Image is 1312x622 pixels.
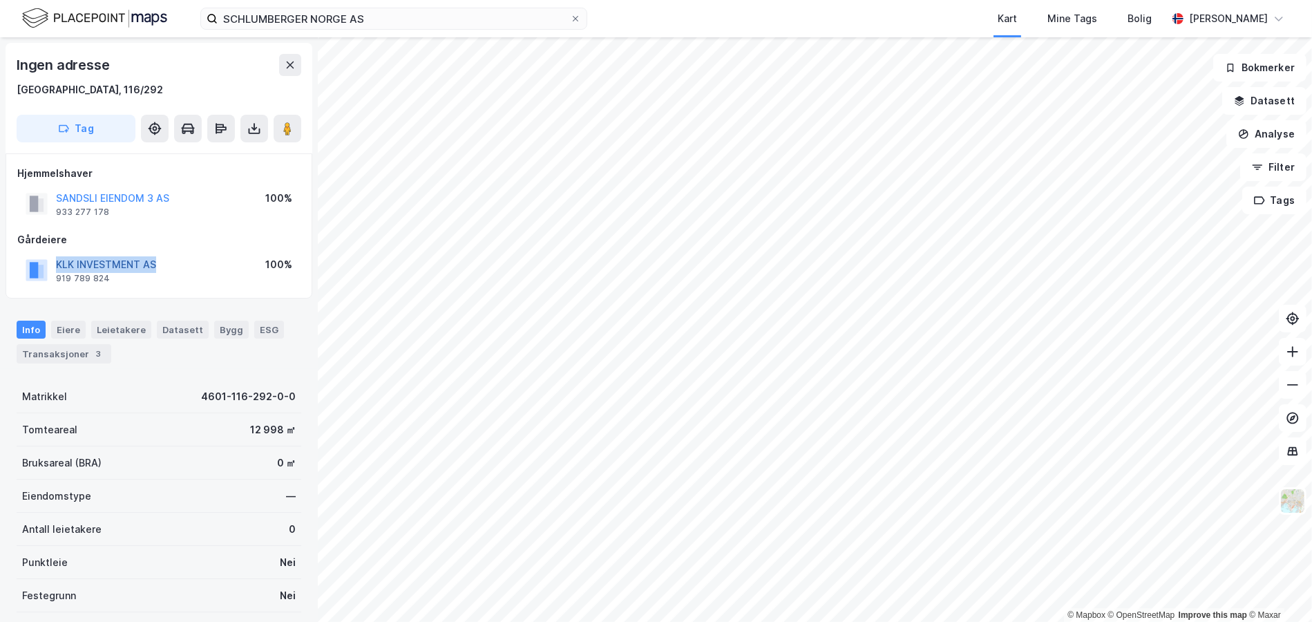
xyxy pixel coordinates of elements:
[17,344,111,364] div: Transaksjoner
[22,587,76,604] div: Festegrunn
[265,190,292,207] div: 100%
[1108,610,1175,620] a: OpenStreetMap
[22,554,68,571] div: Punktleie
[1189,10,1268,27] div: [PERSON_NAME]
[22,422,77,438] div: Tomteareal
[265,256,292,273] div: 100%
[1213,54,1306,82] button: Bokmerker
[1128,10,1152,27] div: Bolig
[157,321,209,339] div: Datasett
[201,388,296,405] div: 4601-116-292-0-0
[17,82,163,98] div: [GEOGRAPHIC_DATA], 116/292
[1067,610,1105,620] a: Mapbox
[998,10,1017,27] div: Kart
[286,488,296,505] div: —
[218,8,570,29] input: Søk på adresse, matrikkel, gårdeiere, leietakere eller personer
[22,521,102,538] div: Antall leietakere
[1243,556,1312,622] iframe: Chat Widget
[1242,187,1306,214] button: Tags
[51,321,86,339] div: Eiere
[56,273,110,284] div: 919 789 824
[91,321,151,339] div: Leietakere
[277,455,296,471] div: 0 ㎡
[280,587,296,604] div: Nei
[17,232,301,248] div: Gårdeiere
[22,455,102,471] div: Bruksareal (BRA)
[17,115,135,142] button: Tag
[22,488,91,505] div: Eiendomstype
[1047,10,1097,27] div: Mine Tags
[22,6,167,30] img: logo.f888ab2527a4732fd821a326f86c7f29.svg
[280,554,296,571] div: Nei
[17,54,112,76] div: Ingen adresse
[289,521,296,538] div: 0
[1280,488,1306,514] img: Z
[214,321,249,339] div: Bygg
[1240,153,1306,181] button: Filter
[1179,610,1247,620] a: Improve this map
[1226,120,1306,148] button: Analyse
[254,321,284,339] div: ESG
[17,165,301,182] div: Hjemmelshaver
[92,347,106,361] div: 3
[56,207,109,218] div: 933 277 178
[250,422,296,438] div: 12 998 ㎡
[1243,556,1312,622] div: Kontrollprogram for chat
[17,321,46,339] div: Info
[1222,87,1306,115] button: Datasett
[22,388,67,405] div: Matrikkel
